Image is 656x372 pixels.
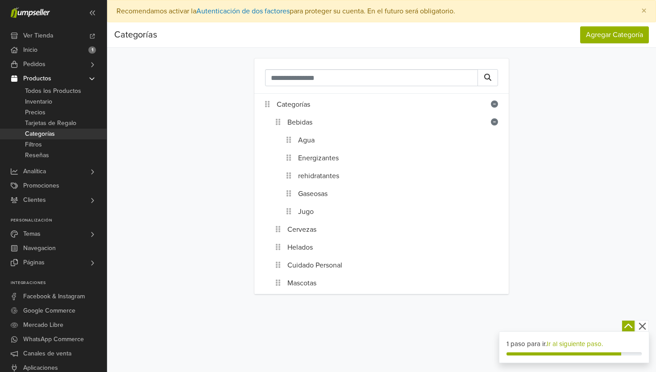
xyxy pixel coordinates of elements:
[298,171,339,181] a: rehidratantes
[287,117,312,128] a: Bebidas
[114,26,157,44] span: Categorías
[23,332,84,347] span: WhatsApp Commerce
[632,0,656,22] button: Close
[23,193,46,207] span: Clientes
[196,7,290,16] a: Autenticación de dos factores
[25,139,42,150] span: Filtros
[287,260,342,271] a: Cuidado Personal
[23,29,53,43] span: Ver Tienda
[287,278,316,288] a: Mascotas
[298,135,315,146] a: Agua
[287,224,316,235] a: Cervezas
[23,255,45,270] span: Páginas
[25,118,76,129] span: Tarjetas de Regalo
[23,241,56,255] span: Navegacion
[23,43,37,57] span: Inicio
[507,339,642,349] div: 1 paso para ir.
[23,71,51,86] span: Productos
[25,96,52,107] span: Inventario
[23,347,71,361] span: Canales de venta
[25,129,55,139] span: Categorías
[547,340,603,348] a: Ir al siguiente paso.
[11,280,107,286] p: Integraciones
[298,153,339,163] a: Energizantes
[25,86,81,96] span: Todos los Productos
[277,99,310,110] a: Categorías
[23,227,41,241] span: Temas
[298,188,328,199] a: Gaseosas
[25,107,46,118] span: Precios
[11,218,107,223] p: Personalización
[23,57,46,71] span: Pedidos
[287,242,313,253] a: Helados
[23,179,59,193] span: Promociones
[25,150,49,161] span: Reseñas
[23,304,75,318] span: Google Commerce
[88,46,96,54] span: 1
[23,289,85,304] span: Facebook & Instagram
[23,164,46,179] span: Analítica
[641,4,647,17] span: ×
[298,206,314,217] a: Jugo
[580,26,649,43] button: Agregar Categoría
[23,318,63,332] span: Mercado Libre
